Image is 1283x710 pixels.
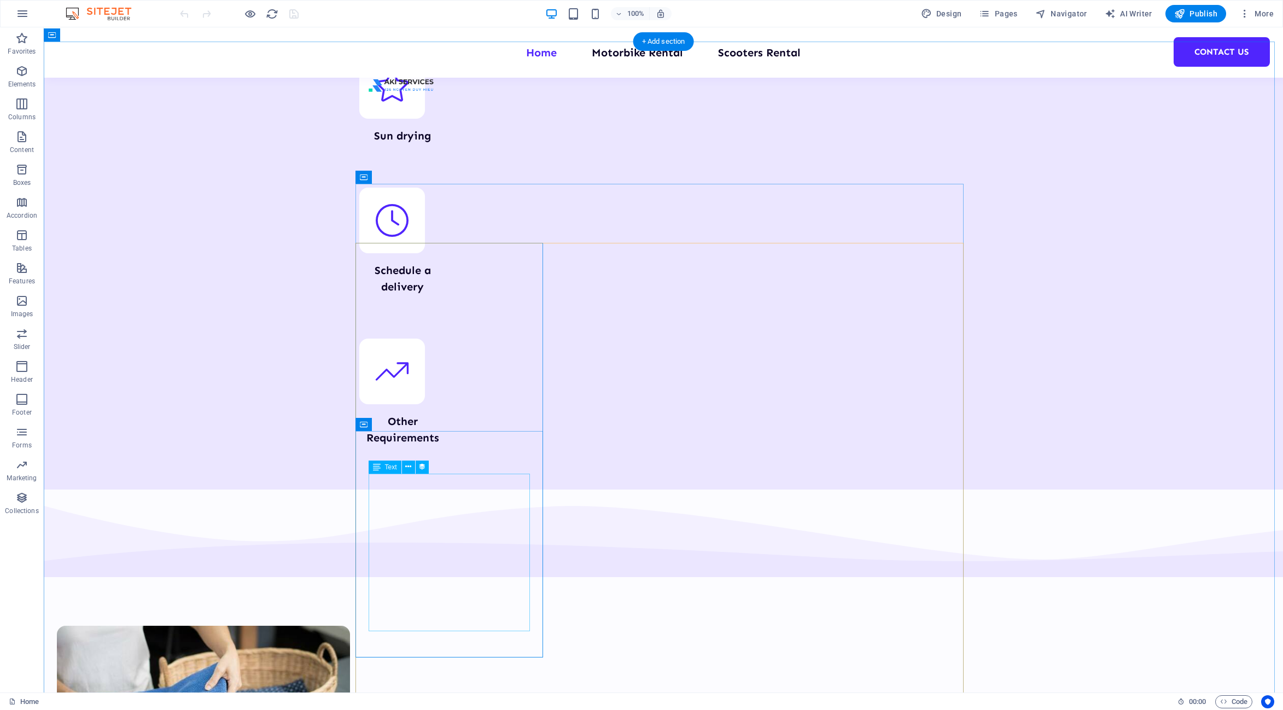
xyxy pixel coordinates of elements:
span: Publish [1174,8,1217,19]
span: Navigator [1035,8,1087,19]
p: Boxes [13,178,31,187]
img: Editor Logo [63,7,145,20]
i: On resize automatically adjust zoom level to fit chosen device. [656,9,666,19]
p: Slider [14,342,31,351]
h6: Session time [1177,695,1206,708]
p: Elements [8,80,36,89]
p: Collections [5,507,38,515]
button: Pages [975,5,1022,22]
p: Marketing [7,474,37,482]
button: Click here to leave preview mode and continue editing [243,7,256,20]
h6: 100% [627,7,645,20]
p: Forms [12,441,32,450]
p: Images [11,310,33,318]
span: More [1239,8,1274,19]
button: Navigator [1031,5,1092,22]
i: Reload page [266,8,278,20]
p: Favorites [8,47,36,56]
p: Columns [8,113,36,121]
span: Pages [979,8,1017,19]
button: Publish [1165,5,1226,22]
div: Design (Ctrl+Alt+Y) [917,5,966,22]
p: Tables [12,244,32,253]
p: Accordion [7,211,37,220]
span: 00 00 [1189,695,1206,708]
span: Design [921,8,962,19]
span: : [1197,697,1198,706]
button: More [1235,5,1278,22]
button: Design [917,5,966,22]
span: AI Writer [1105,8,1152,19]
span: Text [385,464,397,470]
button: reload [265,7,278,20]
a: Click to cancel selection. Double-click to open Pages [9,695,39,708]
button: Code [1215,695,1252,708]
span: Code [1220,695,1247,708]
p: Footer [12,408,32,417]
p: Header [11,375,33,384]
button: Usercentrics [1261,695,1274,708]
p: Features [9,277,35,286]
button: 100% [611,7,650,20]
button: AI Writer [1100,5,1157,22]
p: Content [10,146,34,154]
div: + Add section [633,32,694,51]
